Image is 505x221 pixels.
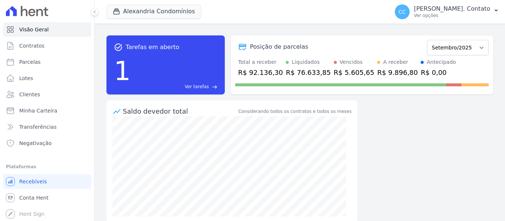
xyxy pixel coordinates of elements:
[340,58,363,66] div: Vencidos
[414,13,490,18] p: Ver opções
[6,162,88,171] div: Plataformas
[3,103,91,118] a: Minha Carteira
[19,178,47,185] span: Recebíveis
[3,55,91,69] a: Parcelas
[134,83,217,90] a: Ver tarefas east
[3,22,91,37] a: Visão Geral
[212,84,217,90] span: east
[3,174,91,189] a: Recebíveis
[399,9,406,14] span: CC
[414,5,490,13] p: [PERSON_NAME]. Contato
[238,108,352,115] div: Considerando todos os contratos e todos os meses
[106,4,201,18] button: Alexandria Condomínios
[185,83,209,90] span: Ver tarefas
[3,87,91,102] a: Clientes
[389,1,505,22] button: CC [PERSON_NAME]. Contato Ver opções
[238,58,283,66] div: Total a receber
[377,68,418,77] div: R$ 9.896,80
[383,58,408,66] div: A receber
[238,68,283,77] div: R$ 92.136,30
[19,26,49,33] span: Visão Geral
[3,38,91,53] a: Contratos
[19,107,57,114] span: Minha Carteira
[3,120,91,134] a: Transferências
[3,71,91,86] a: Lotes
[421,68,456,77] div: R$ 0,00
[19,194,48,201] span: Conta Hent
[19,139,52,147] span: Negativação
[19,91,40,98] span: Clientes
[19,58,41,66] span: Parcelas
[427,58,456,66] div: Antecipado
[114,43,123,52] span: task_alt
[250,42,308,51] div: Posição de parcelas
[123,106,237,116] div: Saldo devedor total
[3,190,91,205] a: Conta Hent
[3,136,91,151] a: Negativação
[334,68,374,77] div: R$ 5.605,65
[19,123,57,131] span: Transferências
[19,75,33,82] span: Lotes
[286,68,331,77] div: R$ 76.633,85
[126,43,179,52] span: Tarefas em aberto
[114,52,131,90] div: 1
[19,42,44,49] span: Contratos
[292,58,320,66] div: Liquidados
